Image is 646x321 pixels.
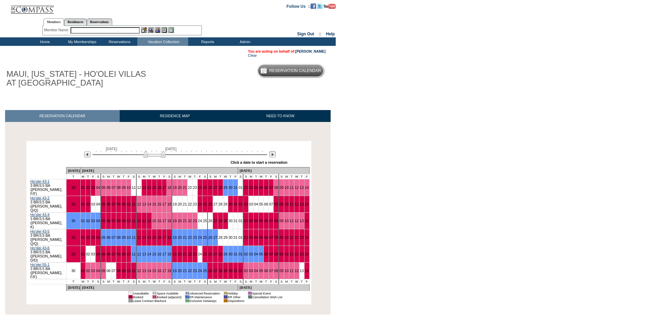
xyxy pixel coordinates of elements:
a: 08 [117,202,121,206]
a: 19 [173,185,177,190]
a: 21 [183,269,187,273]
a: 16 [157,269,161,273]
a: 24 [198,185,202,190]
a: 27 [213,235,217,239]
a: 02 [244,252,248,256]
a: 16 [157,235,161,239]
a: 18 [167,185,171,190]
a: 14 [147,269,151,273]
a: 06 [264,219,268,223]
a: 08 [117,252,121,256]
a: 24 [198,235,202,239]
a: 05 [259,235,263,239]
a: 10 [127,185,131,190]
a: 25 [203,219,207,223]
a: 27 [213,269,217,273]
a: 25 [203,235,207,239]
a: 20 [178,269,182,273]
a: 14 [147,202,151,206]
a: 11 [290,202,294,206]
a: 16 [157,202,161,206]
img: Previous [84,151,91,158]
a: 12 [137,252,141,256]
a: 25 [203,269,207,273]
a: 11 [132,185,136,190]
a: 02 [244,185,248,190]
a: 04 [254,185,258,190]
a: 28 [218,202,222,206]
a: 07 [269,252,273,256]
a: 09 [279,185,283,190]
a: Ho'olei 43-1 [31,179,50,183]
a: 01 [81,219,85,223]
a: Ho'olei 43-5 [31,229,50,233]
a: 10 [127,269,131,273]
a: 09 [122,252,126,256]
a: 05 [101,219,105,223]
a: 13 [300,252,304,256]
a: 09 [122,202,126,206]
a: 29 [223,219,228,223]
a: 03 [249,202,253,206]
a: 29 [223,202,228,206]
img: Impersonate [155,27,160,33]
a: 12 [137,235,141,239]
img: Reservations [161,27,167,33]
a: 04 [96,235,100,239]
a: 08 [274,202,278,206]
a: 01 [81,185,85,190]
a: 18 [167,219,171,223]
a: 14 [305,235,309,239]
td: Reports [188,37,226,46]
a: 20 [178,252,182,256]
img: Become our fan on Facebook [311,3,316,9]
a: 18 [167,235,171,239]
a: 30 [71,219,75,223]
a: 10 [127,252,131,256]
a: 09 [122,235,126,239]
a: RESERVATION CALENDAR [5,110,120,122]
a: 06 [264,252,268,256]
a: 03 [91,185,95,190]
a: 02 [86,235,90,239]
a: 03 [249,219,253,223]
a: 08 [117,185,121,190]
img: b_edit.gif [141,27,147,33]
a: 01 [81,252,85,256]
a: 17 [162,252,167,256]
a: 11 [290,235,294,239]
a: 20 [178,219,182,223]
a: 22 [188,252,192,256]
a: 12 [295,235,299,239]
a: 06 [264,235,268,239]
a: 30 [71,252,75,256]
a: 28 [218,185,222,190]
a: 26 [208,202,212,206]
a: 17 [162,269,167,273]
a: 05 [259,185,263,190]
a: 16 [157,252,161,256]
a: 19 [173,269,177,273]
a: 17 [162,185,167,190]
a: 07 [112,252,116,256]
a: 27 [213,185,217,190]
a: 12 [137,219,141,223]
a: 12 [295,185,299,190]
a: 13 [142,202,146,206]
a: 15 [152,202,156,206]
a: 22 [188,219,192,223]
a: 08 [274,252,278,256]
a: 08 [117,219,121,223]
a: 31 [234,269,238,273]
a: 25 [203,185,207,190]
a: 10 [127,219,131,223]
a: 13 [142,185,146,190]
a: 03 [91,269,95,273]
a: 13 [142,219,146,223]
a: 09 [122,269,126,273]
a: 04 [96,219,100,223]
img: Follow us on Twitter [317,3,322,9]
a: 10 [285,202,289,206]
a: 14 [147,235,151,239]
a: 07 [112,202,116,206]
